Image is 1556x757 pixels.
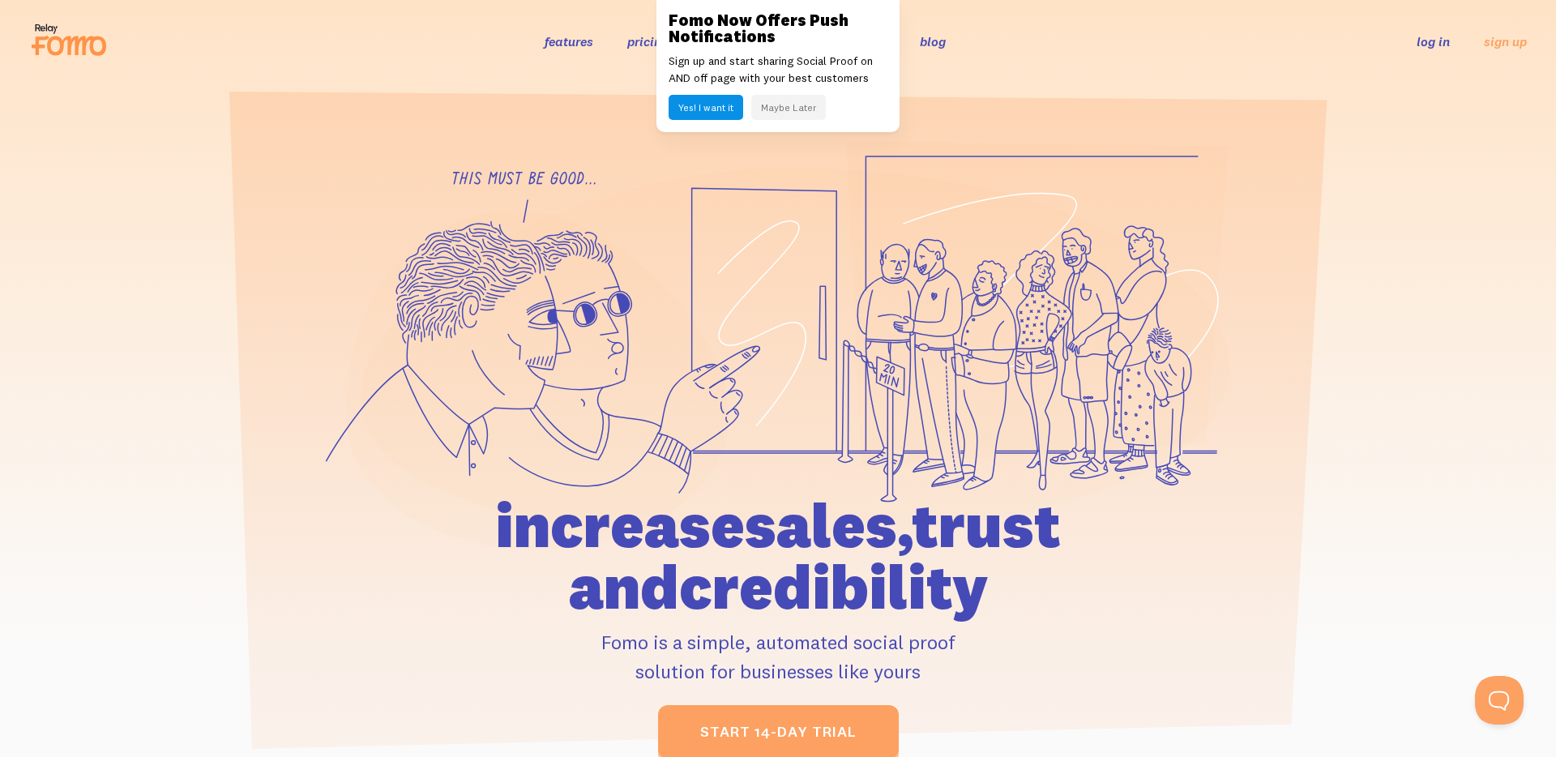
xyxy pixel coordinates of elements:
[751,95,826,120] button: Maybe Later
[1484,33,1527,50] a: sign up
[403,627,1153,686] p: Fomo is a simple, automated social proof solution for businesses like yours
[669,53,887,87] p: Sign up and start sharing Social Proof on AND off page with your best customers
[1475,676,1524,725] iframe: Help Scout Beacon - Open
[1417,33,1450,49] a: log in
[669,12,887,45] h3: Fomo Now Offers Push Notifications
[627,33,669,49] a: pricing
[545,33,593,49] a: features
[669,95,743,120] button: Yes! I want it
[920,33,946,49] a: blog
[403,494,1153,618] h1: increase sales, trust and credibility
